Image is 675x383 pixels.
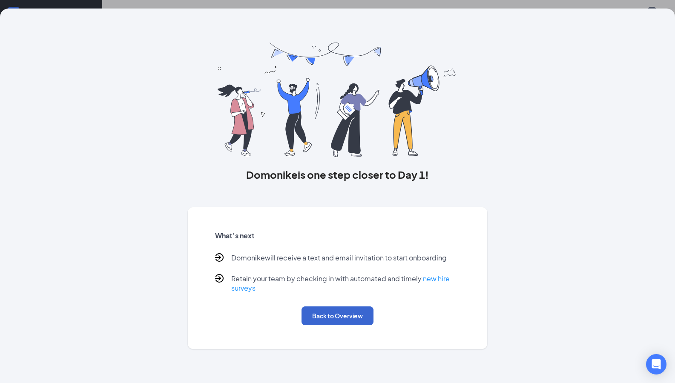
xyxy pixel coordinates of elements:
[302,306,373,325] button: Back to Overview
[646,354,666,374] div: Open Intercom Messenger
[231,274,460,293] p: Retain your team by checking in with automated and timely
[215,231,460,240] h5: What’s next
[188,167,488,182] h3: Domonike is one step closer to Day 1!
[218,43,457,157] img: you are all set
[231,253,447,264] p: Domonike will receive a text and email invitation to start onboarding
[231,274,450,292] a: new hire surveys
